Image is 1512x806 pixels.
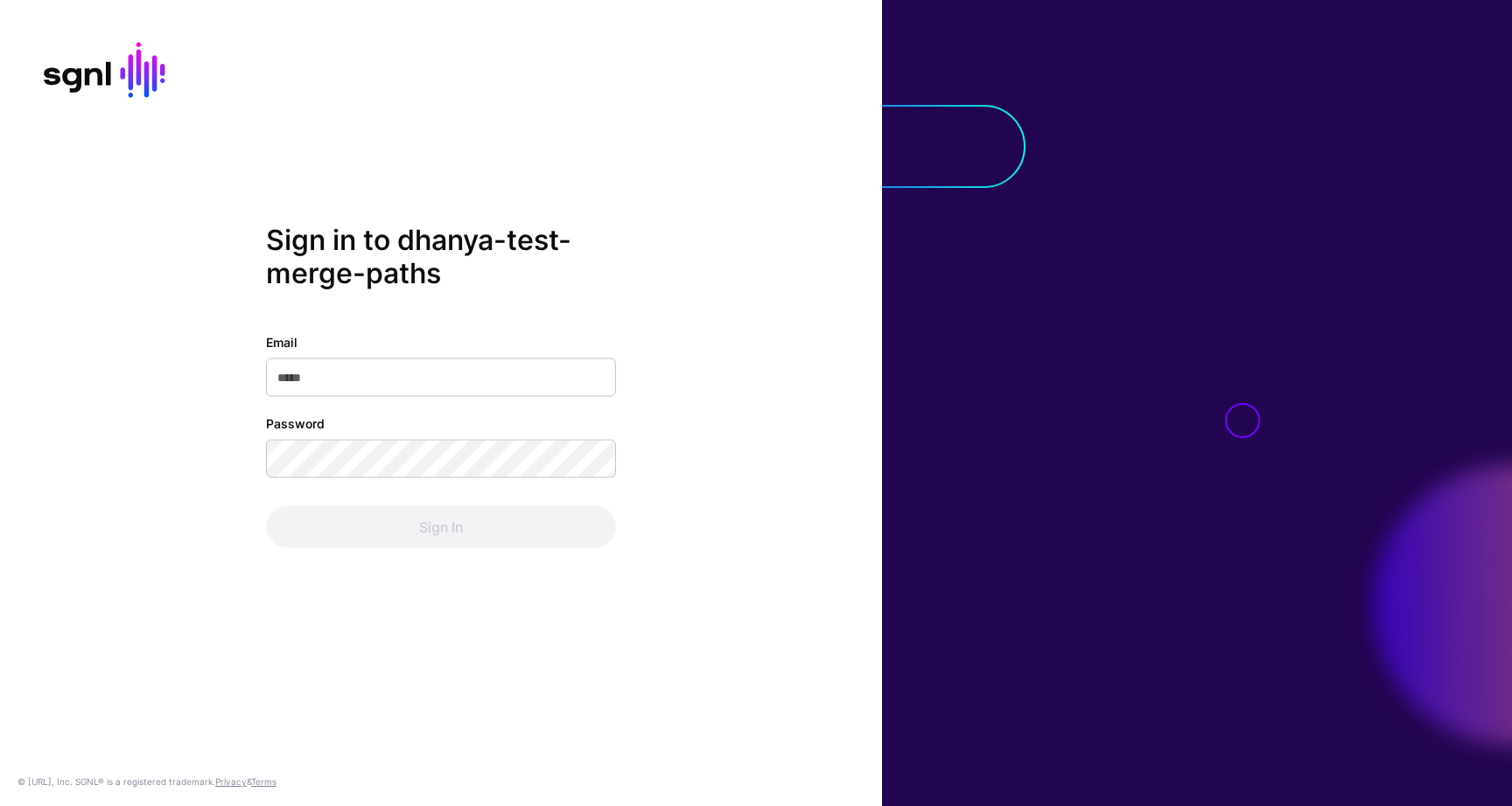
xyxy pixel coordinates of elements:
[251,776,276,787] a: Terms
[266,332,297,351] label: Email
[266,224,616,291] h2: Sign in to dhanya-test-merge-paths
[215,776,247,787] a: Privacy
[17,775,276,789] div: © [URL], Inc. SGNL® is a registered trademark. &
[266,413,325,432] label: Password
